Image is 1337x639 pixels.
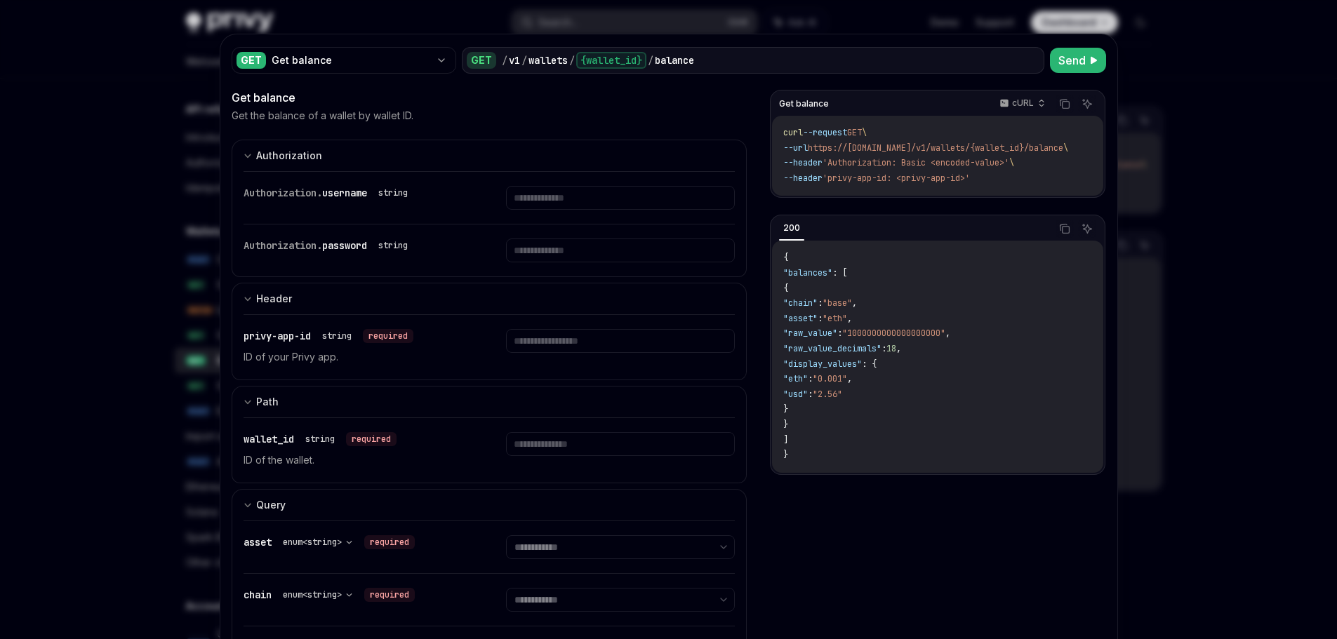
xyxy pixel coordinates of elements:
span: ] [783,434,788,445]
button: Ask AI [1078,95,1096,113]
span: : [808,373,813,384]
span: \ [862,127,867,138]
p: Get the balance of a wallet by wallet ID. [232,109,413,123]
span: : [818,297,823,309]
span: "raw_value" [783,328,837,339]
div: string [378,240,408,251]
span: asset [244,536,272,549]
span: , [847,373,852,384]
span: : [808,389,813,400]
span: chain [244,588,272,601]
div: / [648,53,653,67]
div: string [305,433,335,445]
span: GET [847,127,862,138]
div: Get balance [232,89,747,106]
button: Send [1050,48,1106,73]
div: Get balance [272,53,430,67]
span: curl [783,127,803,138]
div: 200 [779,220,804,236]
span: --url [783,142,808,154]
span: "base" [823,297,852,309]
span: : [818,313,823,324]
p: ID of the wallet. [244,452,472,469]
div: string [322,330,352,342]
div: Header [256,290,292,307]
div: wallets [528,53,568,67]
div: / [569,53,575,67]
button: expand input section [232,283,747,314]
span: privy-app-id [244,330,311,342]
span: } [783,449,788,460]
div: v1 [509,53,520,67]
span: "display_values" [783,358,862,370]
span: \ [1009,157,1014,168]
div: / [502,53,507,67]
span: 18 [886,343,896,354]
span: Get balance [779,98,829,109]
div: GET [237,52,266,69]
span: } [783,403,788,415]
button: Copy the contents from the code block [1056,95,1074,113]
div: balance [655,53,694,67]
span: : { [862,358,877,370]
span: "usd" [783,389,808,400]
div: string [378,187,408,199]
span: Authorization. [244,239,322,252]
div: required [346,432,397,446]
button: Copy the contents from the code block [1056,220,1074,238]
span: : [882,343,886,354]
span: username [322,187,367,199]
span: --header [783,173,823,184]
div: Authorization [256,147,322,164]
div: chain [244,588,415,602]
p: cURL [1012,97,1034,109]
span: 'privy-app-id: <privy-app-id>' [823,173,970,184]
span: } [783,419,788,430]
span: : [837,328,842,339]
button: expand input section [232,140,747,171]
div: required [364,588,415,602]
div: wallet_id [244,432,397,446]
div: Authorization.username [244,186,413,200]
div: required [363,329,413,343]
span: "eth" [783,373,808,384]
button: cURL [992,92,1051,116]
span: "eth" [823,313,847,324]
span: --request [803,127,847,138]
span: "2.56" [813,389,842,400]
div: Query [256,497,286,513]
button: expand input section [232,386,747,417]
div: asset [244,535,415,549]
div: {wallet_id} [576,52,646,69]
button: GETGet balance [232,46,456,75]
span: "balances" [783,267,832,278]
span: : [ [832,267,847,278]
span: password [322,239,367,252]
span: { [783,252,788,263]
span: wallet_id [244,433,294,445]
span: 'Authorization: Basic <encoded-value>' [823,157,1009,168]
span: Send [1058,52,1086,69]
span: "0.001" [813,373,847,384]
div: Path [256,394,279,410]
div: GET [467,52,496,69]
p: ID of your Privy app. [244,349,472,365]
button: expand input section [232,489,747,520]
span: "1000000000000000000" [842,328,945,339]
div: required [364,535,415,549]
span: , [852,297,857,309]
span: , [896,343,901,354]
button: Ask AI [1078,220,1096,238]
span: "raw_value_decimals" [783,343,882,354]
div: privy-app-id [244,329,413,343]
span: --header [783,157,823,168]
span: https://[DOMAIN_NAME]/v1/wallets/{wallet_id}/balance [808,142,1063,154]
div: / [521,53,527,67]
span: , [945,328,950,339]
span: Authorization. [244,187,322,199]
span: "chain" [783,297,818,309]
div: Authorization.password [244,238,413,253]
span: "asset" [783,313,818,324]
span: { [783,283,788,294]
span: , [847,313,852,324]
